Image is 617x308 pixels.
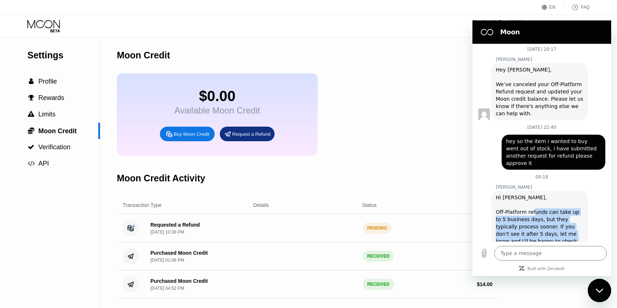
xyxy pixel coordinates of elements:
span:  [28,111,34,118]
span: Verification [38,143,70,151]
span:  [28,160,35,167]
div: Buy Moon Credit [174,131,209,137]
div: Purchased Moon Credit [150,278,208,284]
div: Settings [27,50,100,61]
div:  [27,111,35,118]
div:  [27,95,35,101]
span:  [28,144,34,150]
div: Buy Moon Credit [160,127,215,141]
div: Moon Credit [117,50,170,61]
div: [DATE] 10:38 PM [150,230,184,235]
div:  [27,160,35,167]
span: Limits [38,111,55,118]
span:  [29,78,34,85]
div: $0.00Moon Credit [537,20,560,32]
div: Visa Monthly Spend Limit$12.98/$4,000.00 [472,19,522,32]
div: Available Moon Credit [175,105,260,116]
div: Request a Refund [232,131,271,137]
div: FAQ [564,4,590,11]
div: RECEIVED [363,251,394,262]
span:  [28,127,34,134]
div: Status [362,202,377,208]
div: $0.00 [537,20,560,27]
span: API [38,160,49,167]
span:  [28,95,34,101]
div: [DATE] 04:52 PM [150,286,184,291]
div:  [27,144,35,150]
div: Purchased Moon Credit [150,250,208,256]
div: Moon Credit Activity [117,173,205,184]
div:  [27,78,35,85]
div: $0.00 [175,88,260,104]
div: [DATE] 01:06 PM [150,258,184,263]
span: Profile [38,78,57,85]
iframe: Messaging window [472,20,611,276]
div: $ 14.00 [477,281,493,287]
span: Rewards [38,94,64,101]
span: Moon Credit [38,127,77,135]
div: Request a Refund [220,127,275,141]
div: Details [253,202,269,208]
div:  [27,127,35,134]
div: EN [549,5,556,10]
div: Requested a Refund [150,222,200,228]
div: EN [542,4,564,11]
div: PENDING [363,223,392,234]
div: RECEIVED [363,279,394,290]
div: FAQ [581,5,590,10]
div: Visa Monthly Spend Limit [472,19,522,24]
div: Transaction Type [123,202,162,208]
iframe: Button to launch messaging window, conversation in progress [588,279,611,302]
